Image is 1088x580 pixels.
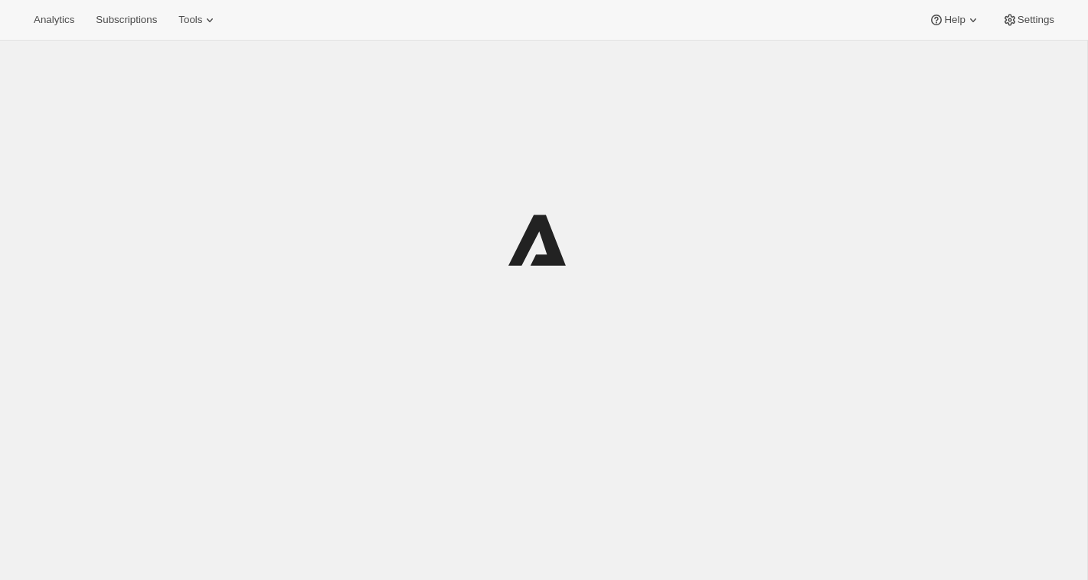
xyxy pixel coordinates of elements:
[87,9,166,31] button: Subscriptions
[993,9,1063,31] button: Settings
[1018,14,1054,26] span: Settings
[96,14,157,26] span: Subscriptions
[169,9,227,31] button: Tools
[178,14,202,26] span: Tools
[920,9,989,31] button: Help
[944,14,965,26] span: Help
[34,14,74,26] span: Analytics
[25,9,83,31] button: Analytics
